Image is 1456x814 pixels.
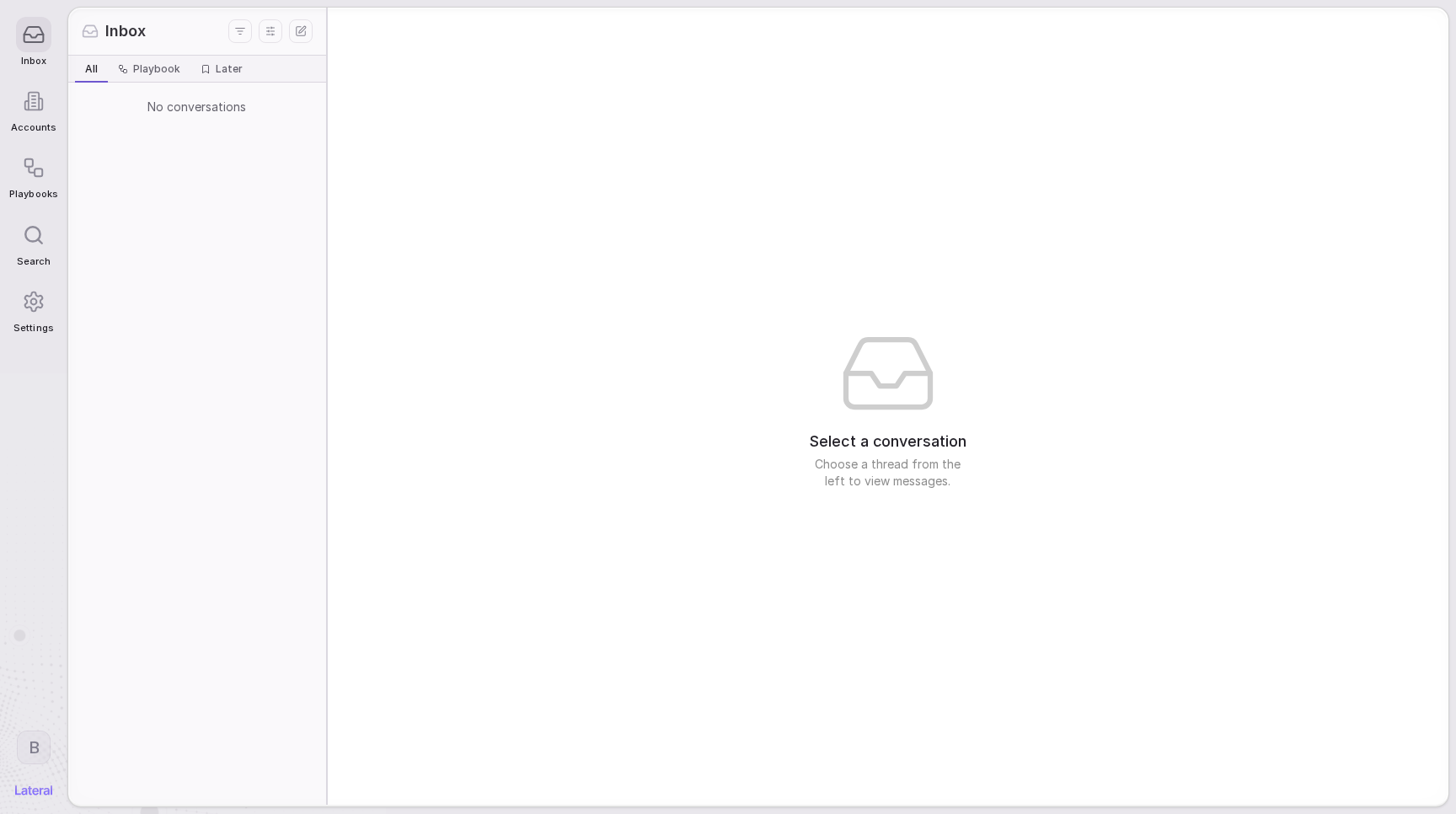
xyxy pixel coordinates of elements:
[804,456,972,490] span: Choose a thread from the left to view messages.
[13,323,53,334] span: Settings
[105,20,146,42] span: Inbox
[9,142,57,208] a: Playbooks
[29,736,40,758] span: B
[216,62,243,76] span: Later
[289,19,313,43] button: New thread
[11,122,56,133] span: Accounts
[228,19,252,43] button: Filters
[15,785,52,795] img: Lateral
[9,276,57,342] a: Settings
[9,8,57,75] a: Inbox
[9,189,57,200] span: Playbooks
[21,56,46,67] span: Inbox
[133,62,180,76] span: Playbook
[147,99,246,115] span: No conversations
[85,62,98,76] span: All
[810,431,966,453] span: Select a conversation
[259,19,282,43] button: Display settings
[9,75,57,142] a: Accounts
[17,256,51,267] span: Search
